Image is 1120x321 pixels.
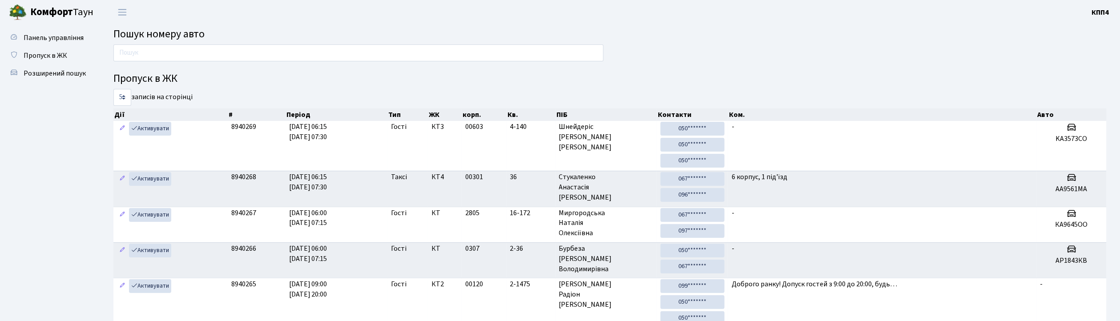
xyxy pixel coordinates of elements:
th: # [228,108,286,121]
img: logo.png [9,4,27,21]
span: Шнейдеріс [PERSON_NAME] [PERSON_NAME] [559,122,653,152]
a: Активувати [129,208,171,222]
a: Редагувати [117,244,128,257]
h5: АА9561МА [1040,185,1103,193]
th: Авто [1037,108,1107,121]
span: 0307 [465,244,479,253]
span: Бурбеза [PERSON_NAME] Володимирівна [559,244,653,274]
span: Доброго ранку! Допуск гостей з 9:00 до 20:00, будь… [732,279,897,289]
span: 8940267 [231,208,256,218]
a: КПП4 [1092,7,1109,18]
h5: KA3573CO [1040,135,1103,143]
span: - [732,122,734,132]
span: КТ4 [431,172,458,182]
a: Активувати [129,172,171,186]
th: Кв. [507,108,556,121]
span: [DATE] 06:00 [DATE] 07:15 [289,244,327,264]
a: Редагувати [117,279,128,293]
span: 00603 [465,122,483,132]
label: записів на сторінці [113,89,193,106]
span: 8940266 [231,244,256,253]
span: [DATE] 09:00 [DATE] 20:00 [289,279,327,299]
th: корп. [462,108,507,121]
span: [DATE] 06:15 [DATE] 07:30 [289,122,327,142]
a: Редагувати [117,122,128,136]
span: 00301 [465,172,483,182]
span: КТ [431,244,458,254]
th: Контакти [657,108,728,121]
input: Пошук [113,44,604,61]
span: Миргородська Наталія Олексіївна [559,208,653,239]
span: - [732,244,734,253]
b: Комфорт [30,5,73,19]
th: Дії [113,108,228,121]
span: Гості [391,279,407,289]
span: Таун [30,5,93,20]
span: 4-140 [510,122,552,132]
span: - [1040,279,1043,289]
th: ЖК [428,108,462,121]
span: Таксі [391,172,407,182]
a: Активувати [129,279,171,293]
span: [DATE] 06:15 [DATE] 07:30 [289,172,327,192]
span: КТ3 [431,122,458,132]
a: Пропуск в ЖК [4,47,93,64]
select: записів на сторінці [113,89,131,106]
span: 8940265 [231,279,256,289]
span: 8940268 [231,172,256,182]
th: Тип [387,108,428,121]
span: Стукаленко Анастасія [PERSON_NAME] [559,172,653,203]
button: Переключити навігацію [111,5,133,20]
span: Панель управління [24,33,84,43]
a: Редагувати [117,208,128,222]
span: Гості [391,244,407,254]
span: [DATE] 06:00 [DATE] 07:15 [289,208,327,228]
a: Активувати [129,122,171,136]
span: 8940269 [231,122,256,132]
span: [PERSON_NAME] Радіон [PERSON_NAME] [559,279,653,310]
h5: АР1843КВ [1040,257,1103,265]
span: 16-172 [510,208,552,218]
span: 00120 [465,279,483,289]
h4: Пропуск в ЖК [113,72,1107,85]
span: - [732,208,734,218]
span: Гості [391,122,407,132]
span: Гості [391,208,407,218]
span: 2805 [465,208,479,218]
th: ПІБ [556,108,657,121]
th: Період [286,108,387,121]
a: Розширений пошук [4,64,93,82]
b: КПП4 [1092,8,1109,17]
span: КТ2 [431,279,458,289]
a: Панель управління [4,29,93,47]
a: Редагувати [117,172,128,186]
span: КТ [431,208,458,218]
h5: КА9645ОО [1040,221,1103,229]
span: Пошук номеру авто [113,26,205,42]
span: 36 [510,172,552,182]
span: 6 корпус, 1 під'їзд [732,172,787,182]
span: Пропуск в ЖК [24,51,67,60]
th: Ком. [728,108,1036,121]
span: Розширений пошук [24,68,86,78]
span: 2-1475 [510,279,552,289]
a: Активувати [129,244,171,257]
span: 2-36 [510,244,552,254]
